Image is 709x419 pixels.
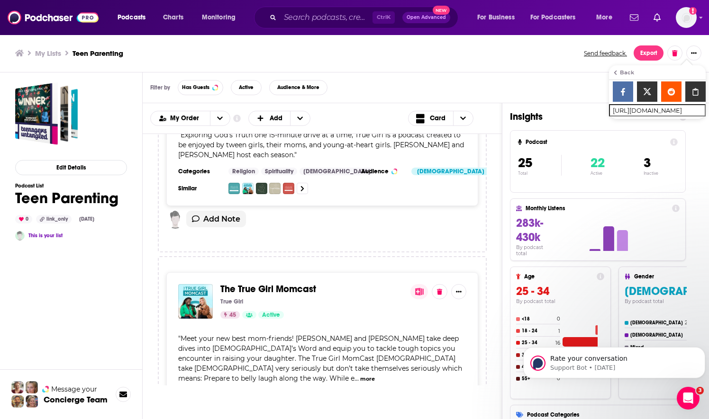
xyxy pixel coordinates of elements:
[15,82,78,145] a: Teen Parenting
[519,327,709,393] iframe: Intercom notifications message
[158,53,487,252] div: True GirlTrue Girl[PERSON_NAME]51ActiveShow More Button"Exploring God’s Truth one 15-minute drive...
[609,65,706,80] button: Back
[15,183,118,189] h3: Podcast List
[590,10,624,25] button: open menu
[15,215,32,223] div: 0
[178,284,213,319] img: The True Girl Momcast
[228,168,259,175] a: Religion
[186,211,246,227] button: Add Note
[75,215,98,223] div: [DATE]
[686,45,701,61] button: Show More Button
[150,111,230,126] h2: Choose List sort
[195,10,248,25] button: open menu
[516,298,604,304] h4: By podcast total
[644,171,658,176] p: Inactive
[233,114,241,123] a: Show additional information
[407,15,446,20] span: Open Advanced
[228,183,240,194] img: Mujer Verdadera 365 Canónico
[182,85,209,90] span: Has Guests
[256,183,267,194] img: Que amen a sus hijos
[354,374,359,383] span: ...
[516,216,543,244] span: 283k-430k
[262,311,280,320] span: Active
[15,160,127,175] button: Edit Details
[402,12,450,23] button: Open AdvancedNew
[242,183,254,194] img: The True Girl Momcast
[220,311,240,319] a: 45
[220,284,316,294] a: The True Girl Momcast
[263,7,467,28] div: Search podcasts, credits, & more...
[178,334,462,383] span: Meet your new best mom-friends! [PERSON_NAME] and [PERSON_NAME] take deep dives into [DEMOGRAPHIC...
[283,183,294,194] img: Mujer Verdadera 365 Cronológico
[433,6,450,15] span: New
[361,168,404,175] h3: Audience
[685,320,691,326] h4: 25
[203,214,240,223] span: Add Note
[261,168,297,175] a: Spirituality
[73,49,123,58] h3: Teen Parenting
[8,9,99,27] img: Podchaser - Follow, Share and Rate Podcasts
[516,284,604,298] h3: 25 - 34
[526,205,668,212] h4: Monthly Listens
[685,81,706,102] a: Copy Link
[676,7,697,28] span: Logged in as nwierenga
[526,139,666,145] h4: Podcast
[178,168,221,175] h3: Categories
[530,11,576,24] span: For Podcasters
[269,183,281,194] img: Mujer Verdadera
[591,171,605,176] p: Active
[11,381,24,393] img: Sydney Profile
[518,171,561,176] p: Total
[220,298,243,305] p: True Girl
[229,311,236,320] span: 45
[150,84,170,91] h3: Filter by
[524,10,590,25] button: open menu
[248,111,311,126] button: + Add
[373,11,395,24] span: Ctrl K
[527,411,701,418] h4: Podcast Categories
[524,273,593,280] h4: Age
[696,387,704,394] span: 3
[689,7,697,15] svg: Add a profile image
[634,45,664,61] button: Export
[51,384,97,394] span: Message your
[510,111,672,123] h1: Insights
[239,85,254,90] span: Active
[258,311,284,319] a: Active
[202,11,236,24] span: Monitoring
[591,155,605,171] span: 22
[269,80,327,95] button: Audience & More
[163,11,183,24] span: Charts
[676,7,697,28] img: User Profile
[26,381,38,393] img: Jules Profile
[477,11,515,24] span: For Business
[596,11,612,24] span: More
[676,7,697,28] button: Show profile menu
[15,189,118,207] h1: Teen Parenting
[15,231,25,241] a: Natalie Wierenga
[210,111,230,125] button: open menu
[270,115,282,122] span: Add
[300,168,374,175] a: [DEMOGRAPHIC_DATA]
[626,9,642,26] a: Show notifications dropdown
[277,85,319,90] span: Audience & More
[220,283,316,295] span: The True Girl Momcast
[170,115,202,122] span: My Order
[430,115,445,122] span: Card
[35,49,61,58] h3: My Lists
[644,155,651,171] span: 3
[518,155,532,171] span: 25
[44,395,108,404] h3: Concierge Team
[650,9,664,26] a: Show notifications dropdown
[111,10,158,25] button: open menu
[28,232,63,239] a: This is your list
